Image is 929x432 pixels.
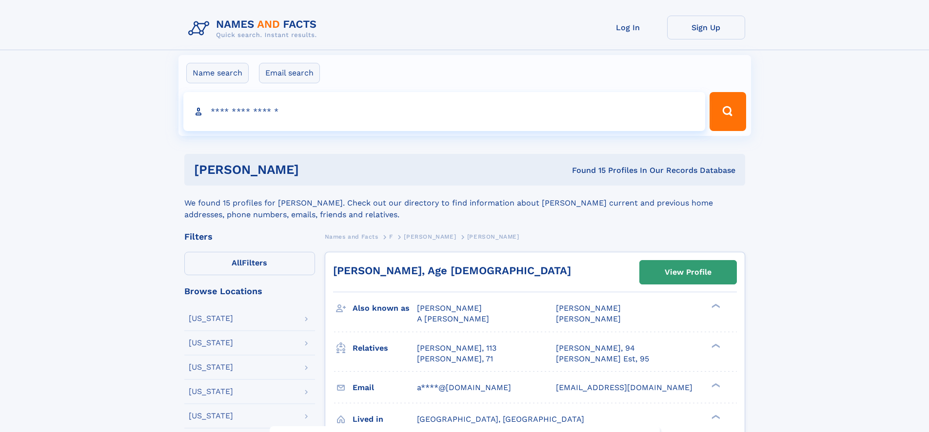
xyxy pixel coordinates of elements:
h3: Email [353,379,417,396]
div: Found 15 Profiles In Our Records Database [435,165,735,176]
span: F [389,233,393,240]
a: Log In [589,16,667,39]
span: [PERSON_NAME] [467,233,519,240]
span: [PERSON_NAME] [556,314,621,323]
a: Sign Up [667,16,745,39]
a: [PERSON_NAME] Est, 95 [556,354,649,364]
a: [PERSON_NAME], Age [DEMOGRAPHIC_DATA] [333,264,571,277]
span: All [232,258,242,267]
div: [US_STATE] [189,412,233,420]
div: ❯ [709,342,721,349]
a: [PERSON_NAME] [404,230,456,243]
div: ❯ [709,382,721,388]
a: Names and Facts [325,230,378,243]
input: search input [183,92,706,131]
span: A [PERSON_NAME] [417,314,489,323]
div: [US_STATE] [189,388,233,395]
img: Logo Names and Facts [184,16,325,42]
a: [PERSON_NAME], 71 [417,354,493,364]
label: Email search [259,63,320,83]
div: ❯ [709,413,721,420]
label: Name search [186,63,249,83]
span: [PERSON_NAME] [556,303,621,313]
a: F [389,230,393,243]
div: [US_STATE] [189,339,233,347]
a: [PERSON_NAME], 113 [417,343,496,354]
button: Search Button [710,92,746,131]
span: [GEOGRAPHIC_DATA], [GEOGRAPHIC_DATA] [417,414,584,424]
span: [PERSON_NAME] [417,303,482,313]
div: Browse Locations [184,287,315,296]
label: Filters [184,252,315,275]
div: Filters [184,232,315,241]
div: View Profile [665,261,712,283]
h3: Relatives [353,340,417,357]
h1: [PERSON_NAME] [194,164,435,176]
div: [US_STATE] [189,315,233,322]
a: View Profile [640,261,736,284]
h3: Lived in [353,411,417,428]
div: We found 15 profiles for [PERSON_NAME]. Check out our directory to find information about [PERSON... [184,186,745,221]
div: [US_STATE] [189,363,233,371]
div: ❯ [709,303,721,309]
a: [PERSON_NAME], 94 [556,343,635,354]
h3: Also known as [353,300,417,317]
span: [EMAIL_ADDRESS][DOMAIN_NAME] [556,383,692,392]
span: [PERSON_NAME] [404,233,456,240]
